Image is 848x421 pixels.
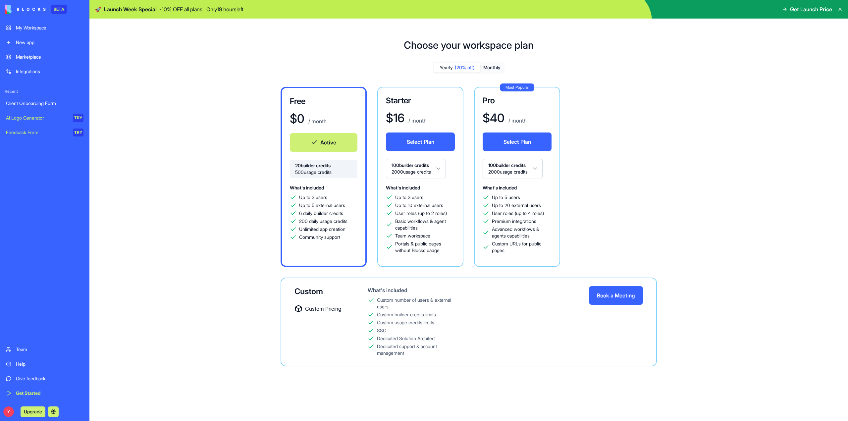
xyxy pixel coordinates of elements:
button: Yearly [434,63,480,73]
h1: Choose your workspace plan [404,39,534,51]
a: Get Started [2,387,87,400]
span: 500 usage credits [295,169,352,176]
div: Custom number of users & external users [377,297,460,310]
a: BETA [5,5,67,14]
span: Up to 5 external users [299,202,345,209]
span: 200 daily usage credits [299,218,347,225]
div: Integrations [16,68,83,75]
div: Dedicated support & account management [377,343,460,356]
span: Y [3,406,14,417]
h3: Starter [386,95,455,106]
button: Book a Meeting [589,286,643,305]
span: 6 daily builder credits [299,210,343,217]
h3: Free [290,96,357,107]
span: Up to 20 external users [492,202,541,209]
span: Premium integrations [492,218,536,225]
span: (20% off) [455,64,475,71]
div: Give feedback [16,375,83,382]
div: Custom builder credits limits [377,311,436,318]
div: Custom usage credits limits [377,319,434,326]
div: New app [16,39,83,46]
div: Feedback Form [6,129,68,136]
span: Team workspace [395,233,430,239]
span: What's included [386,185,420,190]
div: Custom [294,286,346,297]
span: 20 builder credits [295,162,352,169]
h1: $ 40 [483,111,504,125]
div: Marketplace [16,54,83,60]
button: Monthly [480,63,503,73]
span: Up to 3 users [299,194,327,201]
span: What's included [290,185,324,190]
a: Help [2,357,87,371]
span: Custom URLs for public pages [492,240,552,254]
span: Advanced workflows & agents capabilities [492,226,552,239]
a: Give feedback [2,372,87,385]
div: What's included [368,286,460,294]
span: Recent [2,89,87,94]
div: Dedicated Solution Architect [377,335,436,342]
p: / month [307,117,327,125]
span: Basic workflows & agent capabilities [395,218,455,231]
span: Up to 10 external users [395,202,443,209]
span: Get Launch Price [790,5,832,13]
p: - 10 % OFF all plans. [159,5,204,13]
button: Active [290,133,357,152]
a: AI Logo GeneratorTRY [2,111,87,125]
a: Client Onboarding Form [2,97,87,110]
a: Marketplace [2,50,87,64]
img: logo [5,5,46,14]
button: Select Plan [386,132,455,151]
button: Upgrade [21,406,45,417]
div: Most Popular [500,83,534,91]
span: User roles (up to 4 roles) [492,210,544,217]
span: Community support [299,234,340,240]
div: TRY [73,129,83,136]
h1: $ 0 [290,112,304,125]
a: New app [2,36,87,49]
a: Upgrade [21,408,45,415]
span: Portals & public pages without Blocks badge [395,240,455,254]
div: Get Started [16,390,83,396]
a: Integrations [2,65,87,78]
span: User roles (up to 2 roles) [395,210,447,217]
p: / month [407,117,427,125]
span: Custom Pricing [305,305,341,313]
a: Team [2,343,87,356]
a: Feedback FormTRY [2,126,87,139]
div: TRY [73,114,83,122]
div: Team [16,346,83,353]
h1: $ 16 [386,111,404,125]
div: My Workspace [16,25,83,31]
div: SSO [377,327,387,334]
p: / month [507,117,527,125]
div: Help [16,361,83,367]
span: Unlimited app creation [299,226,345,233]
span: Up to 3 users [395,194,423,201]
div: AI Logo Generator [6,115,68,121]
div: BETA [51,5,67,14]
h3: Pro [483,95,552,106]
span: 🚀 [95,5,101,13]
button: Select Plan [483,132,552,151]
a: My Workspace [2,21,87,34]
span: Up to 5 users [492,194,520,201]
span: Launch Week Special [104,5,157,13]
div: Client Onboarding Form [6,100,83,107]
span: What's included [483,185,517,190]
p: Only 19 hours left [206,5,243,13]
